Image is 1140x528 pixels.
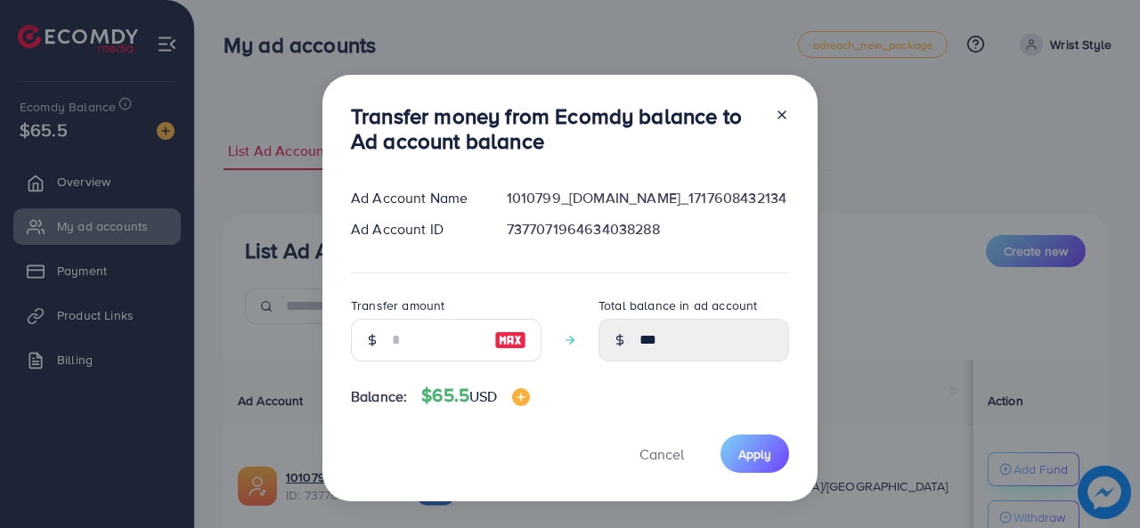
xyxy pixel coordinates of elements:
button: Cancel [617,435,706,473]
div: Ad Account ID [337,219,493,240]
label: Total balance in ad account [598,296,757,314]
img: image [494,329,526,351]
span: Balance: [351,386,407,407]
span: Cancel [639,444,684,464]
h4: $65.5 [421,385,529,407]
div: Ad Account Name [337,188,493,208]
div: 7377071964634038288 [493,219,803,240]
h3: Transfer money from Ecomdy balance to Ad account balance [351,103,761,155]
img: image [512,388,530,406]
span: Apply [738,445,771,463]
button: Apply [721,435,789,473]
label: Transfer amount [351,296,444,314]
span: USD [469,386,497,406]
div: 1010799_[DOMAIN_NAME]_1717608432134 [493,188,803,208]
